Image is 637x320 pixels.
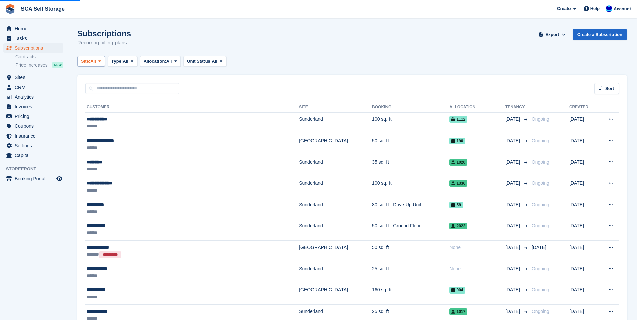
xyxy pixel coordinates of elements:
td: [GEOGRAPHIC_DATA] [299,241,372,262]
a: menu [3,141,63,150]
span: Sort [605,85,614,92]
td: [DATE] [569,219,598,241]
td: 50 sq. ft [372,241,449,262]
span: All [123,58,128,65]
a: menu [3,73,63,82]
a: menu [3,102,63,111]
td: Sunderland [299,155,372,176]
td: [DATE] [569,134,598,155]
span: Help [590,5,600,12]
span: Capital [15,151,55,160]
a: menu [3,43,63,53]
th: Site [299,102,372,113]
button: Export [538,29,567,40]
span: Tasks [15,34,55,43]
span: 58 [449,202,463,208]
a: Contracts [15,54,63,60]
span: [DATE] [505,244,521,251]
span: Ongoing [532,266,549,271]
img: stora-icon-8386f47178a22dfd0bd8f6a31ec36ba5ce8667c1dd55bd0f319d3a0aa187defe.svg [5,4,15,14]
span: Ongoing [532,138,549,143]
span: Export [545,31,559,38]
p: Recurring billing plans [77,39,131,47]
span: Create [557,5,571,12]
a: menu [3,24,63,33]
td: 100 sq. ft [372,176,449,198]
span: Account [613,6,631,12]
span: Storefront [6,166,67,172]
h1: Subscriptions [77,29,131,38]
span: Unit Status: [187,58,212,65]
td: 80 sq. ft - Drive-Up Unit [372,198,449,219]
div: None [449,265,505,272]
td: Sunderland [299,219,372,241]
span: Insurance [15,131,55,141]
td: Sunderland [299,262,372,283]
button: Site: All [77,56,105,67]
span: Ongoing [532,180,549,186]
span: Settings [15,141,55,150]
span: [DATE] [505,137,521,144]
span: [DATE] [505,159,521,166]
button: Allocation: All [140,56,181,67]
span: Allocation: [144,58,166,65]
span: [DATE] [505,201,521,208]
span: [DATE] [505,222,521,229]
a: menu [3,174,63,183]
span: 2022 [449,223,467,229]
span: Coupons [15,121,55,131]
td: [GEOGRAPHIC_DATA] [299,283,372,305]
td: Sunderland [299,112,372,134]
span: Invoices [15,102,55,111]
a: SCA Self Storage [18,3,67,14]
span: CRM [15,83,55,92]
span: [DATE] [505,308,521,315]
a: menu [3,121,63,131]
span: 1112 [449,116,467,123]
td: 50 sq. ft - Ground Floor [372,219,449,241]
td: [DATE] [569,176,598,198]
td: Sunderland [299,176,372,198]
button: Unit Status: All [183,56,226,67]
td: Sunderland [299,198,372,219]
th: Allocation [449,102,505,113]
a: Create a Subscription [573,29,627,40]
a: menu [3,131,63,141]
td: 160 sq. ft [372,283,449,305]
td: [DATE] [569,112,598,134]
div: None [449,244,505,251]
a: menu [3,92,63,102]
button: Type: All [108,56,137,67]
a: menu [3,34,63,43]
span: Analytics [15,92,55,102]
span: [DATE] [532,245,546,250]
span: Ongoing [532,159,549,165]
th: Created [569,102,598,113]
td: [DATE] [569,262,598,283]
th: Customer [85,102,299,113]
span: Subscriptions [15,43,55,53]
a: menu [3,112,63,121]
th: Booking [372,102,449,113]
td: [DATE] [569,283,598,305]
div: NEW [52,62,63,68]
td: [GEOGRAPHIC_DATA] [299,134,372,155]
th: Tenancy [505,102,529,113]
td: 35 sq. ft [372,155,449,176]
a: Price increases NEW [15,61,63,69]
span: All [90,58,96,65]
span: [DATE] [505,286,521,294]
span: [DATE] [505,180,521,187]
td: 25 sq. ft [372,262,449,283]
span: Ongoing [532,309,549,314]
td: [DATE] [569,155,598,176]
span: Type: [111,58,123,65]
a: menu [3,151,63,160]
span: Ongoing [532,287,549,292]
span: [DATE] [505,116,521,123]
td: 100 sq. ft [372,112,449,134]
span: 190 [449,138,465,144]
span: Booking Portal [15,174,55,183]
td: 50 sq. ft [372,134,449,155]
a: Preview store [55,175,63,183]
